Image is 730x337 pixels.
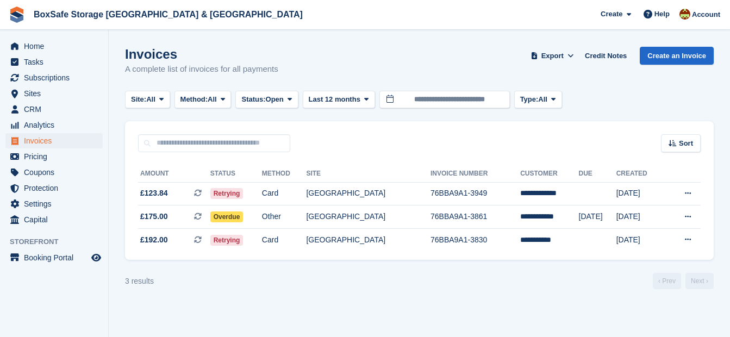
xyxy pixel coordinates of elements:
span: Pricing [24,149,89,164]
a: menu [5,250,103,265]
span: £192.00 [140,234,168,246]
span: Export [541,51,564,61]
span: Type: [520,94,539,105]
td: Card [262,182,307,205]
td: 76BBA9A1-3830 [430,228,520,251]
span: Analytics [24,117,89,133]
a: menu [5,133,103,148]
span: Retrying [210,188,244,199]
span: Retrying [210,235,244,246]
img: stora-icon-8386f47178a22dfd0bd8f6a31ec36ba5ce8667c1dd55bd0f319d3a0aa187defe.svg [9,7,25,23]
img: Kim [679,9,690,20]
span: Status: [241,94,265,105]
button: Site: All [125,91,170,109]
span: Overdue [210,211,244,222]
button: Method: All [174,91,232,109]
span: Storefront [10,236,108,247]
span: Last 12 months [309,94,360,105]
td: 76BBA9A1-3861 [430,205,520,229]
h1: Invoices [125,47,278,61]
span: Tasks [24,54,89,70]
span: £123.84 [140,188,168,199]
span: Create [601,9,622,20]
a: menu [5,165,103,180]
a: Preview store [90,251,103,264]
td: Other [262,205,307,229]
th: Method [262,165,307,183]
span: Home [24,39,89,54]
button: Export [528,47,576,65]
td: [GEOGRAPHIC_DATA] [306,205,430,229]
a: BoxSafe Storage [GEOGRAPHIC_DATA] & [GEOGRAPHIC_DATA] [29,5,307,23]
span: Settings [24,196,89,211]
button: Type: All [514,91,562,109]
span: Account [692,9,720,20]
span: £175.00 [140,211,168,222]
td: [DATE] [616,182,665,205]
th: Invoice Number [430,165,520,183]
span: Help [654,9,670,20]
td: [DATE] [616,205,665,229]
th: Amount [138,165,210,183]
td: [DATE] [579,205,616,229]
a: menu [5,117,103,133]
span: Sort [679,138,693,149]
a: menu [5,149,103,164]
th: Customer [520,165,578,183]
div: 3 results [125,276,154,287]
a: Create an Invoice [640,47,714,65]
span: Method: [180,94,208,105]
span: Protection [24,180,89,196]
span: All [208,94,217,105]
a: Credit Notes [581,47,631,65]
a: menu [5,196,103,211]
span: Sites [24,86,89,101]
a: menu [5,70,103,85]
th: Created [616,165,665,183]
a: Previous [653,273,681,289]
span: All [538,94,547,105]
td: 76BBA9A1-3949 [430,182,520,205]
th: Due [579,165,616,183]
p: A complete list of invoices for all payments [125,63,278,76]
td: Card [262,228,307,251]
span: All [146,94,155,105]
a: menu [5,180,103,196]
span: Booking Portal [24,250,89,265]
span: Coupons [24,165,89,180]
a: menu [5,212,103,227]
span: Capital [24,212,89,227]
td: [GEOGRAPHIC_DATA] [306,228,430,251]
a: menu [5,102,103,117]
a: menu [5,39,103,54]
span: Site: [131,94,146,105]
th: Site [306,165,430,183]
a: Next [685,273,714,289]
td: [DATE] [616,228,665,251]
button: Last 12 months [303,91,375,109]
a: menu [5,54,103,70]
span: Subscriptions [24,70,89,85]
button: Status: Open [235,91,298,109]
span: Open [266,94,284,105]
th: Status [210,165,262,183]
nav: Page [651,273,716,289]
span: CRM [24,102,89,117]
td: [GEOGRAPHIC_DATA] [306,182,430,205]
a: menu [5,86,103,101]
span: Invoices [24,133,89,148]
